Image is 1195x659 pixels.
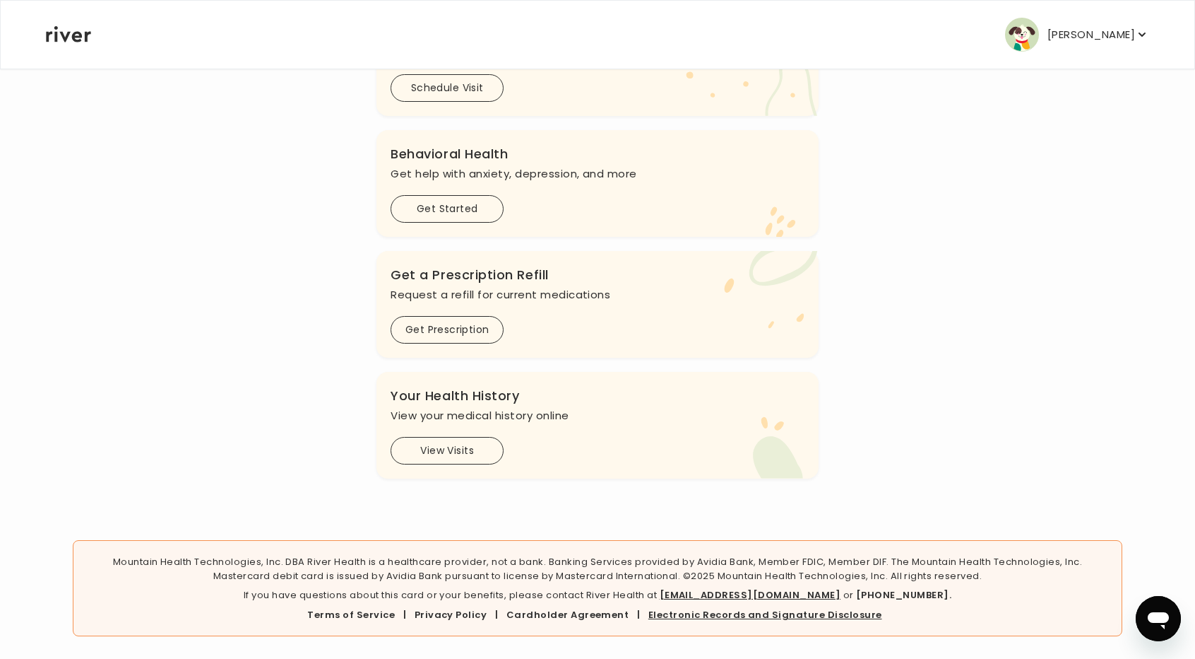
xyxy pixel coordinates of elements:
iframe: Button to launch messaging window [1136,596,1181,641]
button: View Visits [391,437,504,465]
p: Mountain Health Technologies, Inc. DBA River Health is a healthcare provider, not a bank. Banking... [85,555,1110,583]
h3: Behavioral Health [391,144,804,164]
div: | | | [85,608,1110,622]
p: [PERSON_NAME] [1047,25,1135,45]
a: Electronic Records and Signature Disclosure [648,608,882,622]
a: [PHONE_NUMBER]. [856,588,951,602]
p: View your medical history online [391,406,804,426]
h3: Your Health History [391,386,804,406]
button: Get Started [391,195,504,223]
img: user avatar [1005,18,1039,52]
a: Cardholder Agreement [506,608,629,622]
a: [EMAIL_ADDRESS][DOMAIN_NAME] [660,588,840,602]
a: Terms of Service [307,608,395,622]
p: Request a refill for current medications [391,285,804,305]
p: If you have questions about this card or your benefits, please contact River Health at or [85,588,1110,602]
p: Get help with anxiety, depression, and more [391,164,804,184]
button: user avatar[PERSON_NAME] [1005,18,1149,52]
h3: Get a Prescription Refill [391,265,804,285]
a: Privacy Policy [415,608,487,622]
button: Schedule Visit [391,74,504,102]
button: Get Prescription [391,316,504,344]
